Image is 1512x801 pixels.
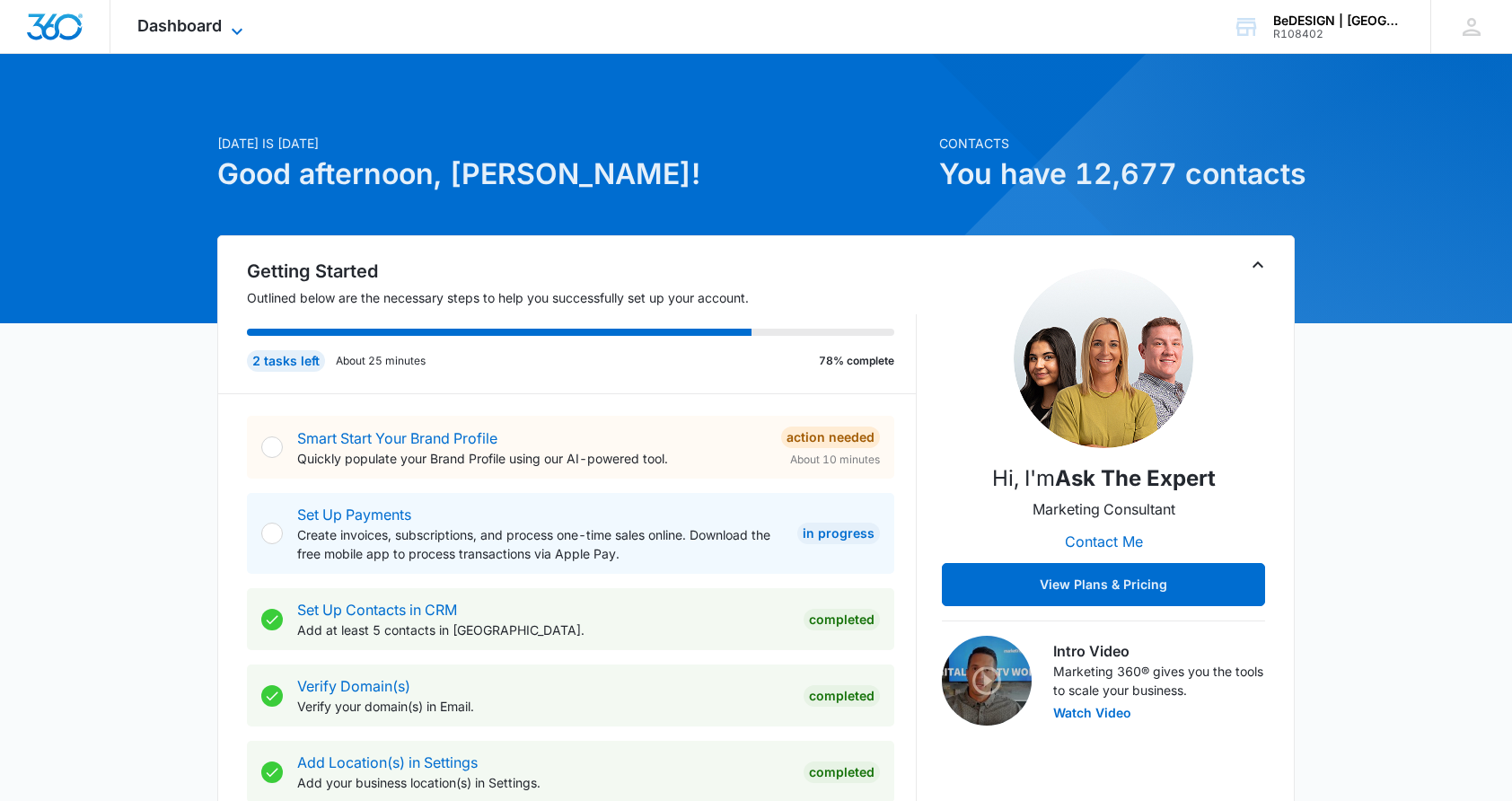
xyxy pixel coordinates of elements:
[939,134,1295,153] p: Contacts
[942,563,1265,606] button: View Plans & Pricing
[297,429,497,447] a: Smart Start Your Brand Profile
[1033,498,1175,520] p: Marketing Consultant
[217,134,928,153] p: [DATE] is [DATE]
[247,258,917,285] h2: Getting Started
[1047,520,1161,563] button: Contact Me
[1053,640,1265,662] h3: Intro Video
[804,609,880,630] div: Completed
[1273,28,1404,40] div: account id
[804,685,880,707] div: Completed
[297,697,789,716] p: Verify your domain(s) in Email.
[247,288,917,307] p: Outlined below are the necessary steps to help you successfully set up your account.
[1055,465,1216,491] strong: Ask the Expert
[297,753,478,771] a: Add Location(s) in Settings
[1247,254,1269,276] button: Toggle Collapse
[1014,268,1193,448] img: Ask the Expert
[297,525,783,563] p: Create invoices, subscriptions, and process one-time sales online. Download the free mobile app t...
[797,523,880,544] div: In Progress
[137,16,222,35] span: Dashboard
[819,353,894,369] p: 78% complete
[297,621,789,639] p: Add at least 5 contacts in [GEOGRAPHIC_DATA].
[217,153,928,196] h1: Good afternoon, [PERSON_NAME]!
[790,452,880,468] span: About 10 minutes
[942,636,1032,726] img: Intro Video
[297,506,411,524] a: Set Up Payments
[781,427,880,448] div: Action Needed
[297,449,767,468] p: Quickly populate your Brand Profile using our AI-powered tool.
[297,773,789,792] p: Add your business location(s) in Settings.
[992,462,1216,495] p: Hi, I'm
[939,153,1295,196] h1: You have 12,677 contacts
[297,601,457,619] a: Set Up Contacts in CRM
[804,761,880,783] div: Completed
[336,353,426,369] p: About 25 minutes
[297,677,410,695] a: Verify Domain(s)
[247,350,325,372] div: 2 tasks left
[1053,707,1131,719] button: Watch Video
[1053,662,1265,700] p: Marketing 360® gives you the tools to scale your business.
[1273,13,1404,28] div: account name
